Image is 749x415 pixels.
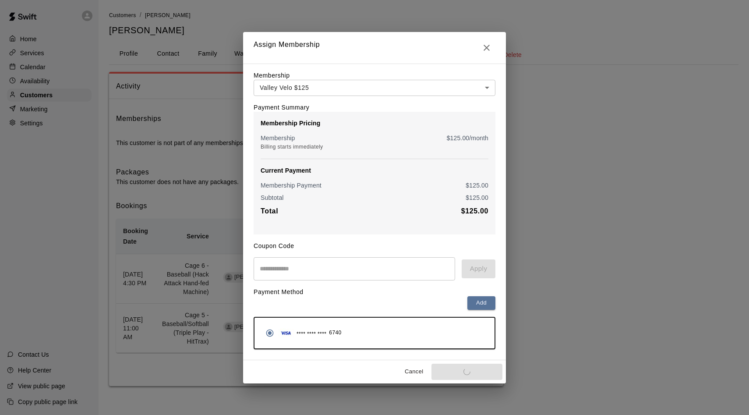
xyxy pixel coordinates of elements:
p: Membership Pricing [261,119,488,128]
p: $ 125.00 [466,193,488,202]
p: Current Payment [261,166,488,175]
b: Total [261,207,278,215]
img: Credit card brand logo [278,329,294,337]
b: $ 125.00 [461,207,488,215]
h2: Assign Membership [243,32,506,64]
p: Subtotal [261,193,284,202]
label: Payment Method [254,288,304,295]
label: Coupon Code [254,242,294,249]
span: 6740 [329,329,341,337]
button: Add [467,296,495,310]
label: Payment Summary [254,104,309,111]
div: Valley Velo $125 [254,80,495,96]
button: Close [478,39,495,57]
p: Membership Payment [261,181,322,190]
label: Membership [254,72,290,79]
button: Cancel [400,365,428,379]
p: Membership [261,134,295,142]
p: $ 125.00 /month [447,134,488,142]
span: Billing starts immediately [261,144,323,150]
p: $ 125.00 [466,181,488,190]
